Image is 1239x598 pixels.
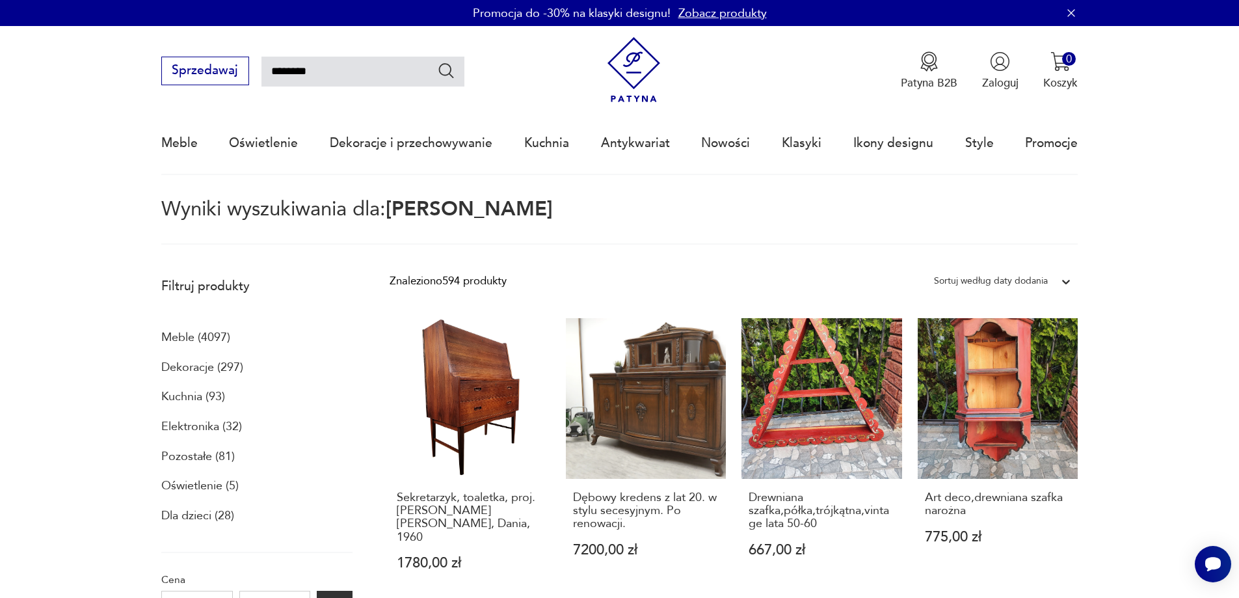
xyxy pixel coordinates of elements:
button: Patyna B2B [901,51,957,90]
a: Dla dzieci (28) [161,505,234,527]
img: Ikona koszyka [1050,51,1071,72]
p: Koszyk [1043,75,1078,90]
p: Zaloguj [982,75,1019,90]
button: 0Koszyk [1043,51,1078,90]
a: Nowości [701,113,750,173]
button: Szukaj [437,61,456,80]
img: Patyna - sklep z meblami i dekoracjami vintage [601,37,667,103]
button: Sprzedawaj [161,57,249,85]
span: [PERSON_NAME] [386,195,553,223]
a: Ikony designu [853,113,933,173]
div: Sortuj według daty dodania [934,273,1048,290]
a: Oświetlenie (5) [161,475,239,497]
p: Wyniki wyszukiwania dla: [161,200,1078,245]
a: Promocje [1025,113,1078,173]
h3: Sekretarzyk, toaletka, proj. [PERSON_NAME] [PERSON_NAME], Dania, 1960 [397,491,543,545]
p: Filtruj produkty [161,278,353,295]
iframe: Smartsupp widget button [1195,546,1231,582]
div: Znaleziono 594 produkty [390,273,507,290]
p: Promocja do -30% na klasyki designu! [473,5,671,21]
h3: Drewniana szafka,półka,trójkątna,vintage lata 50-60 [749,491,895,531]
a: Sprzedawaj [161,66,249,77]
a: Meble (4097) [161,327,230,349]
div: 0 [1062,52,1076,66]
a: Dekoracje i przechowywanie [330,113,492,173]
button: Zaloguj [982,51,1019,90]
a: Antykwariat [601,113,670,173]
a: Ikona medaluPatyna B2B [901,51,957,90]
a: Klasyki [782,113,821,173]
p: 7200,00 zł [573,543,719,557]
a: Dekoracje (297) [161,357,243,379]
p: 1780,00 zł [397,556,543,570]
p: Cena [161,571,353,588]
a: Style [965,113,994,173]
img: Ikona medalu [919,51,939,72]
a: Meble [161,113,198,173]
a: Elektronika (32) [161,416,242,438]
p: Patyna B2B [901,75,957,90]
a: Kuchnia [524,113,569,173]
a: Zobacz produkty [678,5,767,21]
h3: Dębowy kredens z lat 20. w stylu secesyjnym. Po renowacji. [573,491,719,531]
a: Pozostałe (81) [161,446,235,468]
h3: Art deco,drewniana szafka narożna [925,491,1071,518]
p: 667,00 zł [749,543,895,557]
a: Oświetlenie [229,113,298,173]
img: Ikonka użytkownika [990,51,1010,72]
p: 775,00 zł [925,530,1071,544]
a: Kuchnia (93) [161,386,225,408]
